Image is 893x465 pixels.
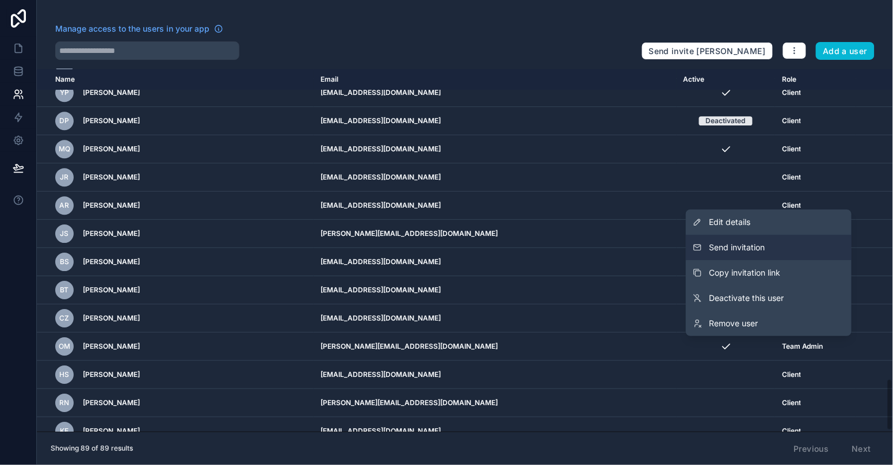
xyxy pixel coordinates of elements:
[83,314,140,323] span: [PERSON_NAME]
[775,69,856,90] th: Role
[709,292,784,304] span: Deactivate this user
[60,370,70,379] span: HS
[83,342,140,351] span: [PERSON_NAME]
[314,417,677,445] td: [EMAIL_ADDRESS][DOMAIN_NAME]
[60,285,69,295] span: BT
[709,267,780,279] span: Copy invitation link
[83,229,140,238] span: [PERSON_NAME]
[60,398,70,407] span: RN
[60,201,70,210] span: AR
[60,257,69,266] span: BS
[55,23,223,35] a: Manage access to the users in your app
[314,304,677,333] td: [EMAIL_ADDRESS][DOMAIN_NAME]
[60,116,70,125] span: DP
[314,389,677,417] td: [PERSON_NAME][EMAIL_ADDRESS][DOMAIN_NAME]
[37,69,314,90] th: Name
[83,285,140,295] span: [PERSON_NAME]
[314,135,677,163] td: [EMAIL_ADDRESS][DOMAIN_NAME]
[686,285,852,311] a: Deactivate this user
[706,116,746,125] div: Deactivated
[83,173,140,182] span: [PERSON_NAME]
[782,88,801,97] span: Client
[83,88,140,97] span: [PERSON_NAME]
[314,192,677,220] td: [EMAIL_ADDRESS][DOMAIN_NAME]
[83,398,140,407] span: [PERSON_NAME]
[83,201,140,210] span: [PERSON_NAME]
[314,107,677,135] td: [EMAIL_ADDRESS][DOMAIN_NAME]
[83,257,140,266] span: [PERSON_NAME]
[314,69,677,90] th: Email
[314,333,677,361] td: [PERSON_NAME][EMAIL_ADDRESS][DOMAIN_NAME]
[782,144,801,154] span: Client
[59,342,70,351] span: OM
[314,276,677,304] td: [EMAIL_ADDRESS][DOMAIN_NAME]
[782,173,801,182] span: Client
[709,318,758,329] span: Remove user
[60,426,69,436] span: KE
[83,116,140,125] span: [PERSON_NAME]
[314,163,677,192] td: [EMAIL_ADDRESS][DOMAIN_NAME]
[709,216,750,228] span: Edit details
[816,42,875,60] button: Add a user
[60,314,70,323] span: CZ
[686,235,852,260] button: Send invitation
[677,69,775,90] th: Active
[59,144,70,154] span: MQ
[314,248,677,276] td: [EMAIL_ADDRESS][DOMAIN_NAME]
[642,42,773,60] button: Send invite [PERSON_NAME]
[51,444,133,453] span: Showing 89 of 89 results
[60,88,69,97] span: YP
[686,260,852,285] button: Copy invitation link
[782,116,801,125] span: Client
[782,342,823,351] span: Team Admin
[709,242,765,253] span: Send invitation
[314,361,677,389] td: [EMAIL_ADDRESS][DOMAIN_NAME]
[782,426,801,436] span: Client
[314,220,677,248] td: [PERSON_NAME][EMAIL_ADDRESS][DOMAIN_NAME]
[782,398,801,407] span: Client
[782,201,801,210] span: Client
[782,370,801,379] span: Client
[60,173,69,182] span: JR
[60,229,69,238] span: JS
[83,370,140,379] span: [PERSON_NAME]
[37,69,893,432] div: scrollable content
[55,23,209,35] span: Manage access to the users in your app
[83,426,140,436] span: [PERSON_NAME]
[686,209,852,235] a: Edit details
[314,79,677,107] td: [EMAIL_ADDRESS][DOMAIN_NAME]
[686,311,852,336] a: Remove user
[83,144,140,154] span: [PERSON_NAME]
